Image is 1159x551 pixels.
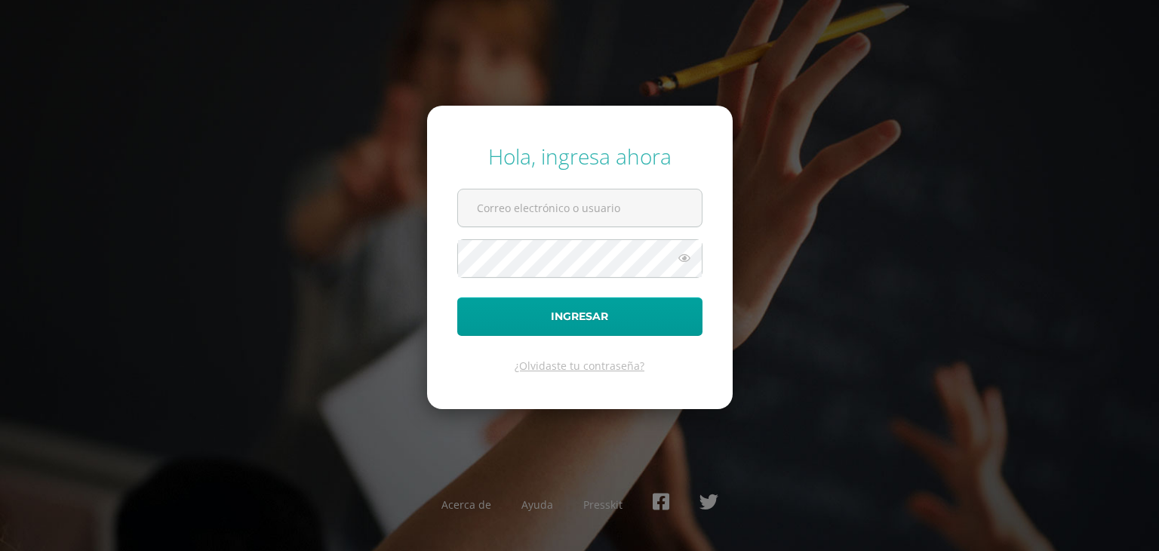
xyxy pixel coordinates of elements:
a: Acerca de [441,497,491,512]
input: Correo electrónico o usuario [458,189,702,226]
a: Presskit [583,497,623,512]
a: ¿Olvidaste tu contraseña? [515,359,644,373]
div: Hola, ingresa ahora [457,142,702,171]
a: Ayuda [521,497,553,512]
button: Ingresar [457,297,702,336]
